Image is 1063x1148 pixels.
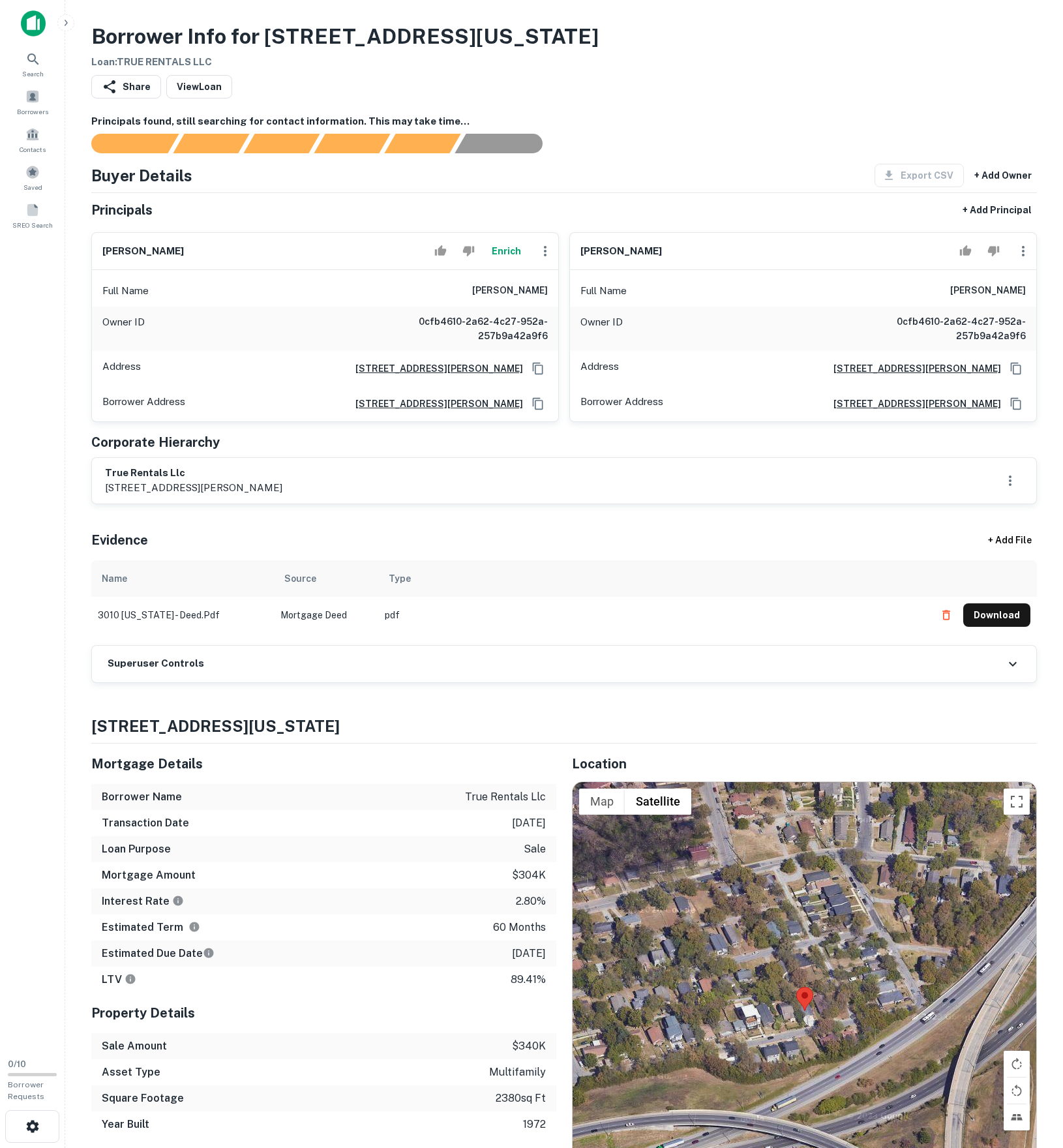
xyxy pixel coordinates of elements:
p: [DATE] [512,815,546,831]
button: Copy Address [1006,359,1026,378]
svg: The interest rates displayed on the website are for informational purposes only and may be report... [172,895,184,907]
span: SREO Search [12,220,53,230]
button: Delete file [935,605,958,626]
h5: Evidence [91,530,148,550]
a: Search [4,46,61,82]
th: Name [91,560,274,597]
p: 2380 sq ft [496,1091,546,1106]
h6: Superuser Controls [108,656,204,671]
h4: Buyer Details [91,164,192,187]
button: Show satellite imagery [625,789,691,815]
td: 3010 [US_STATE] - deed.pdf [91,597,274,633]
h6: [STREET_ADDRESS][PERSON_NAME] [345,361,523,376]
h6: Principals found, still searching for contact information. This may take time... [91,114,1037,129]
p: $340k [512,1038,546,1054]
h6: Square Footage [102,1091,184,1106]
h3: Borrower Info for [STREET_ADDRESS][US_STATE] [91,21,599,52]
svg: Estimate is based on a standard schedule for this type of loan. [203,947,215,959]
h6: 0cfb4610-2a62-4c27-952a-257b9a42a9f6 [869,314,1026,343]
h6: Loan : TRUE RENTALS LLC [91,55,599,70]
div: Source [284,571,316,586]
h5: Principals [91,200,153,220]
button: Show street map [579,789,625,815]
h6: Asset Type [102,1065,160,1080]
button: Download [963,603,1030,627]
div: AI fulfillment process complete. [455,134,558,153]
td: Mortgage Deed [274,597,378,633]
h6: Year Built [102,1117,149,1132]
p: Address [102,359,141,378]
div: Your request is received and processing... [173,134,249,153]
span: 0 / 10 [8,1059,26,1069]
div: Principals found, still searching for contact information. This may take time... [384,134,460,153]
a: Contacts [4,122,61,157]
button: Reject [457,238,480,264]
h5: Mortgage Details [91,754,556,774]
h6: true rentals llc [105,466,282,481]
h6: [PERSON_NAME] [102,244,184,259]
p: multifamily [489,1065,546,1080]
p: true rentals llc [465,789,546,805]
h4: [STREET_ADDRESS][US_STATE] [91,714,1037,738]
a: [STREET_ADDRESS][PERSON_NAME] [823,361,1001,376]
h6: Mortgage Amount [102,868,196,883]
div: Sending borrower request to AI... [76,134,173,153]
h6: Borrower Name [102,789,182,805]
button: + Add Principal [957,198,1037,222]
button: + Add Owner [969,164,1037,187]
button: Copy Address [1006,394,1026,414]
button: Reject [982,238,1005,264]
p: Address [580,359,619,378]
h6: [PERSON_NAME] [580,244,662,259]
p: Owner ID [580,314,623,343]
h5: Property Details [91,1003,556,1023]
span: Search [22,68,44,79]
svg: LTVs displayed on the website are for informational purposes only and may be reported incorrectly... [125,973,136,985]
div: scrollable content [91,560,1037,645]
p: Borrower Address [580,394,663,414]
div: + Add File [964,529,1055,552]
a: [STREET_ADDRESS][PERSON_NAME] [823,397,1001,411]
p: Full Name [102,283,149,299]
th: Type [378,560,928,597]
a: SREO Search [4,198,61,233]
span: Contacts [20,144,46,155]
p: Owner ID [102,314,145,343]
a: [STREET_ADDRESS][PERSON_NAME] [345,397,523,411]
a: Borrowers [4,84,61,119]
a: Saved [4,160,61,195]
span: Saved [23,182,42,192]
h6: 0cfb4610-2a62-4c27-952a-257b9a42a9f6 [391,314,548,343]
svg: Term is based on a standard schedule for this type of loan. [188,921,200,933]
p: sale [524,841,546,857]
h5: Corporate Hierarchy [91,432,220,452]
button: Copy Address [528,394,548,414]
span: Borrower Requests [8,1080,44,1101]
button: Toggle fullscreen view [1004,789,1030,815]
p: 2.80% [516,894,546,909]
p: 1972 [523,1117,546,1132]
p: Borrower Address [102,394,185,414]
p: [DATE] [512,946,546,961]
button: Accept [954,238,977,264]
div: Principals found, AI now looking for contact information... [314,134,390,153]
p: $304k [512,868,546,883]
p: 60 months [493,920,546,935]
iframe: Chat Widget [998,1044,1063,1106]
h6: Loan Purpose [102,841,171,857]
h6: Estimated Term [102,920,200,935]
div: Documents found, AI parsing details... [243,134,320,153]
button: Enrich [485,238,527,264]
h6: [PERSON_NAME] [472,283,548,299]
button: Copy Address [528,359,548,378]
th: Source [274,560,378,597]
h5: Location [572,754,1037,774]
